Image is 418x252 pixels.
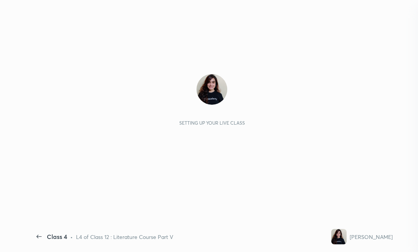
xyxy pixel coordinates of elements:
[76,233,173,241] div: L4 of Class 12 : Literature Course Part V
[179,120,245,126] div: Setting up your live class
[47,232,67,241] div: Class 4
[350,233,393,241] div: [PERSON_NAME]
[331,229,347,244] img: 1759036fb86c4305ac11592cdf7cb422.jpg
[197,74,227,105] img: 1759036fb86c4305ac11592cdf7cb422.jpg
[70,233,73,241] div: •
